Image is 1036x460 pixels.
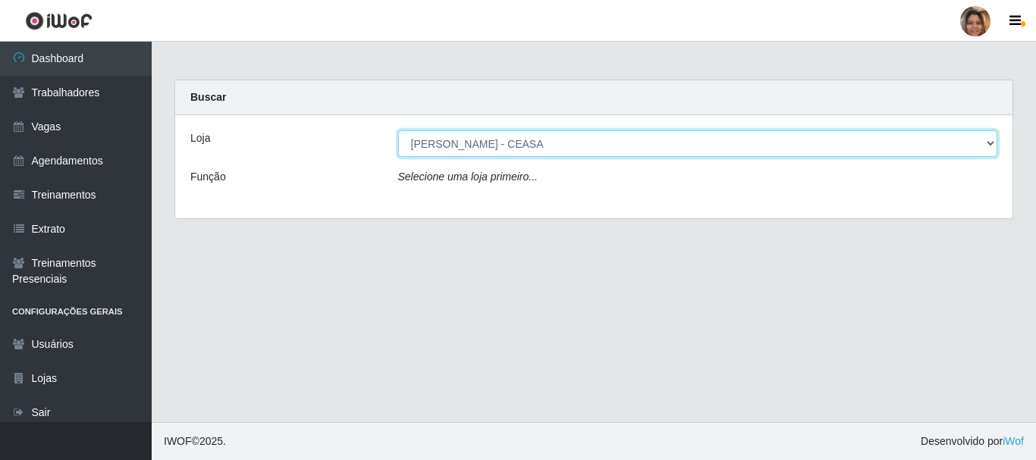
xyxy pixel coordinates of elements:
i: Selecione uma loja primeiro... [398,171,538,183]
label: Loja [190,130,210,146]
span: Desenvolvido por [921,433,1024,449]
span: © 2025 . [164,433,226,449]
label: Função [190,169,226,185]
span: IWOF [164,435,192,447]
img: CoreUI Logo [25,11,93,30]
strong: Buscar [190,91,226,103]
a: iWof [1003,435,1024,447]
